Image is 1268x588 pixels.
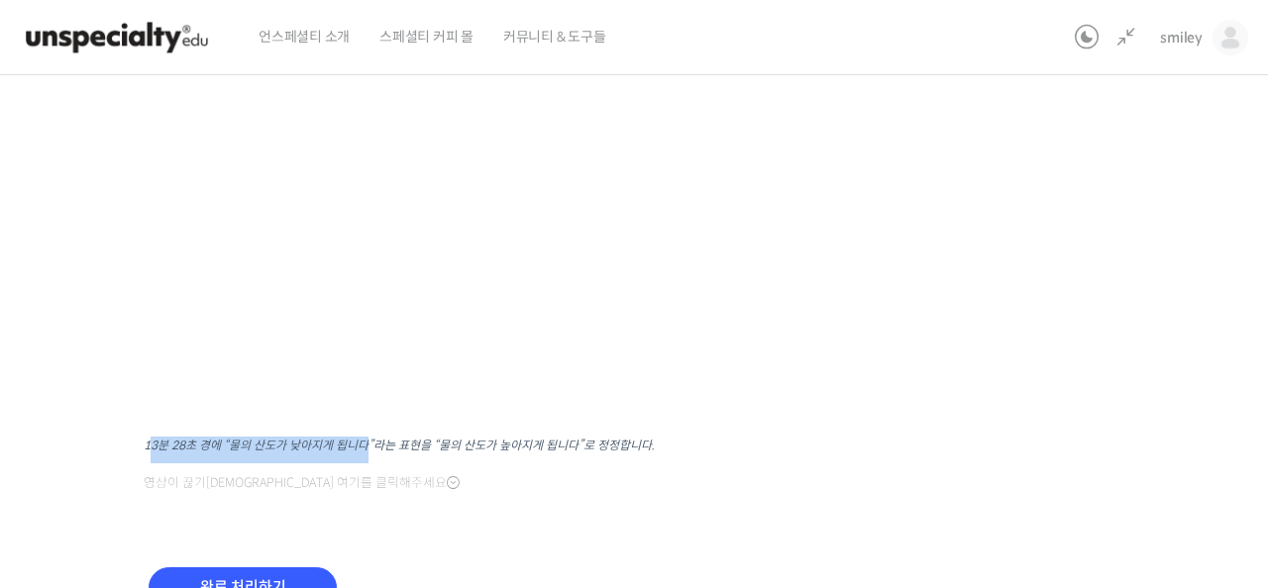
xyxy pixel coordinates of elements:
sup: 13분 28초 경에 “물의 산도가 낮아지게 됩니다”라는 표현을 “물의 산도가 높아지게 됩니다”로 정정합니다. [144,438,655,452]
span: 대화 [181,454,205,470]
a: 홈 [6,424,131,473]
span: 홈 [62,453,74,469]
span: 영상이 끊기[DEMOGRAPHIC_DATA] 여기를 클릭해주세요 [144,475,460,491]
span: 설정 [306,453,330,469]
a: 대화 [131,424,256,473]
a: 설정 [256,424,380,473]
span: smiley [1160,29,1203,47]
